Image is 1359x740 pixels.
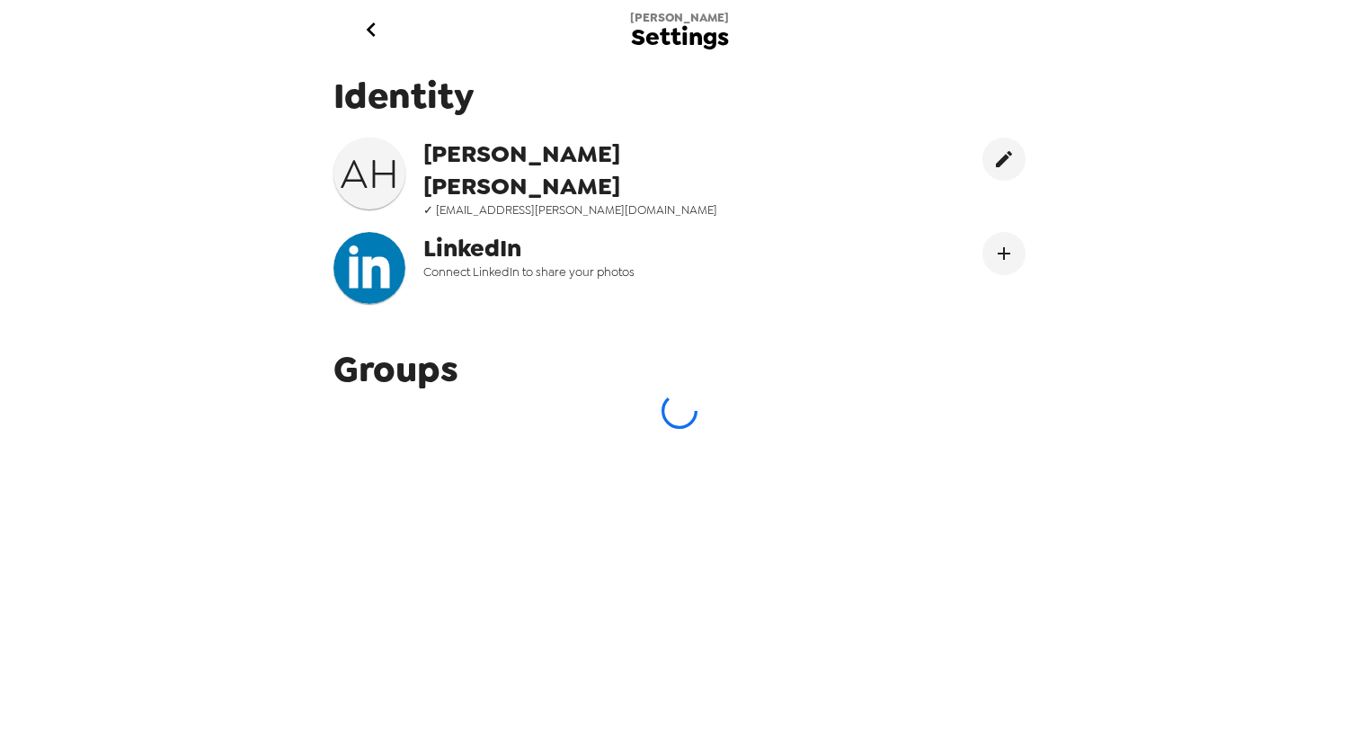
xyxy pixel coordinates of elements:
button: Connect LinekdIn [982,232,1026,275]
span: Settings [631,25,729,49]
span: [PERSON_NAME] [630,10,729,25]
span: Groups [333,345,458,393]
span: Identity [333,72,1026,120]
h3: A H [333,148,405,199]
span: Connect LinkedIn to share your photos [423,264,786,280]
span: LinkedIn [423,232,786,264]
span: ✓ [EMAIL_ADDRESS][PERSON_NAME][DOMAIN_NAME] [423,202,786,218]
span: [PERSON_NAME] [PERSON_NAME] [423,138,786,202]
img: headshotImg [333,232,405,304]
button: edit [982,138,1026,181]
